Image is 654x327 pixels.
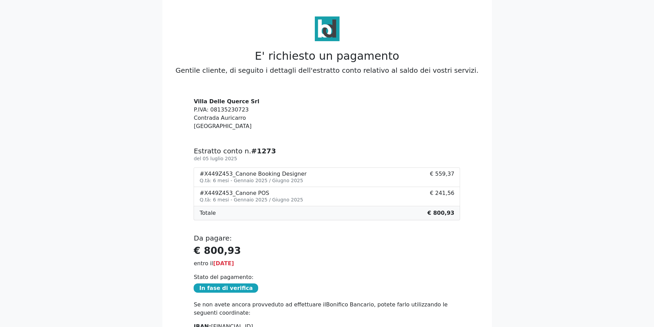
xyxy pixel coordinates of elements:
div: Stato del pagamento: [194,273,460,281]
h2: E' richiesto un pagamento [167,49,488,62]
small: Q.tà: 6 mesi - Gennaio 2025 / Giugno 2025 [199,197,303,202]
div: #X449Z453_Canone Booking Designer [199,171,307,177]
small: del 05 luglio 2025 [194,156,237,161]
div: entro il [194,259,460,268]
span: € 241,56 [430,190,454,203]
span: Totale [199,209,216,217]
strong: € 800,93 [194,245,241,256]
small: Q.tà: 6 mesi - Gennaio 2025 / Giugno 2025 [199,178,303,183]
h5: Estratto conto n. [194,147,460,155]
div: #X449Z453_Canone POS [199,190,303,196]
address: P.IVA: 08135230723 Contrada Auricarro [GEOGRAPHIC_DATA] [194,97,460,130]
strong: In fase di verifica [194,283,258,293]
h5: Da pagare: [194,234,460,242]
span: € 559,37 [430,171,454,184]
span: Se non avete ancora provveduto ad effettuare il , potete farlo utilizzando le seguenti coordinate: [194,301,447,316]
b: € 800,93 [427,210,454,216]
strong: Villa Delle Querce Srl [194,98,259,105]
p: Gentile cliente, di seguito i dettagli dell'estratto conto relativo al saldo dei vostri servizi. [167,65,488,75]
b: Bonifico Bancario [326,301,374,308]
span: [DATE] [213,260,234,267]
b: #1273 [251,147,276,155]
